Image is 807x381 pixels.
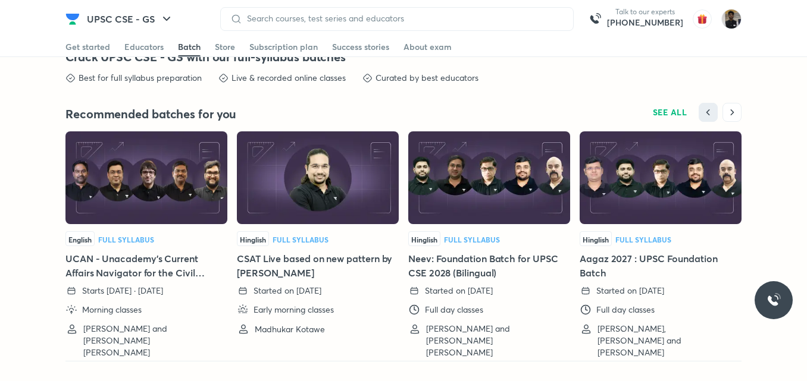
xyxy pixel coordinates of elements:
[254,304,334,316] p: Early morning classes
[411,235,437,244] span: Hinglish
[332,37,389,56] a: Success stories
[425,304,483,316] p: Full day classes
[65,131,227,224] img: Thumbnail
[124,37,164,56] a: Educators
[249,41,318,53] div: Subscription plan
[65,106,403,122] h4: Recommended batches for you
[240,235,266,244] span: Hinglish
[653,108,687,116] span: SEE ALL
[242,14,564,23] input: Search courses, test series and educators
[178,37,201,56] a: Batch
[249,37,318,56] a: Subscription plan
[408,251,570,280] h5: Neev: Foundation Batch for UPSC CSE 2028 (Bilingual)
[255,323,325,335] p: Madhukar Kotawe
[65,37,110,56] a: Get started
[583,7,607,31] img: call-us
[65,49,742,65] h4: Crack UPSC CSE - GS with our full-syllabus batches
[273,235,329,244] span: Full Syllabus
[215,37,235,56] a: Store
[68,235,92,244] span: English
[403,37,452,56] a: About exam
[237,251,399,280] h5: CSAT Live based on new pattern by [PERSON_NAME]
[79,72,202,84] p: Best for full syllabus preparation
[721,9,742,29] img: Vivek Vivek
[607,7,683,17] p: Talk to our experts
[215,41,235,53] div: Store
[403,41,452,53] div: About exam
[607,17,683,29] a: [PHONE_NUMBER]
[376,72,478,84] p: Curated by best educators
[232,72,346,84] p: Live & recorded online classes
[408,131,570,224] img: Thumbnail
[80,7,181,31] button: UPSC CSE - GS
[82,285,163,297] p: Starts [DATE] · [DATE]
[444,235,500,244] span: Full Syllabus
[98,235,154,244] span: Full Syllabus
[426,323,561,358] p: [PERSON_NAME] and [PERSON_NAME] [PERSON_NAME]
[82,304,142,316] p: Morning classes
[237,131,399,224] img: Thumbnail
[646,103,695,122] button: SEE ALL
[65,12,80,26] img: Company Logo
[332,41,389,53] div: Success stories
[425,285,493,297] p: Started on [DATE]
[767,293,781,307] img: ttu
[580,131,742,224] img: Thumbnail
[596,285,664,297] p: Started on [DATE]
[596,304,655,316] p: Full day classes
[254,285,321,297] p: Started on [DATE]
[65,41,110,53] div: Get started
[580,251,742,280] h5: Aagaz 2027 : UPSC Foundation Batch
[693,10,712,29] img: avatar
[65,251,227,280] h5: UCAN - Unacademy's Current Affairs Navigator for the Civil Services Examination
[83,323,218,358] p: [PERSON_NAME] and [PERSON_NAME] [PERSON_NAME]
[615,235,671,244] span: Full Syllabus
[598,323,732,370] p: [PERSON_NAME], [PERSON_NAME] and [PERSON_NAME] [PERSON_NAME]
[124,41,164,53] div: Educators
[178,41,201,53] div: Batch
[583,235,609,244] span: Hinglish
